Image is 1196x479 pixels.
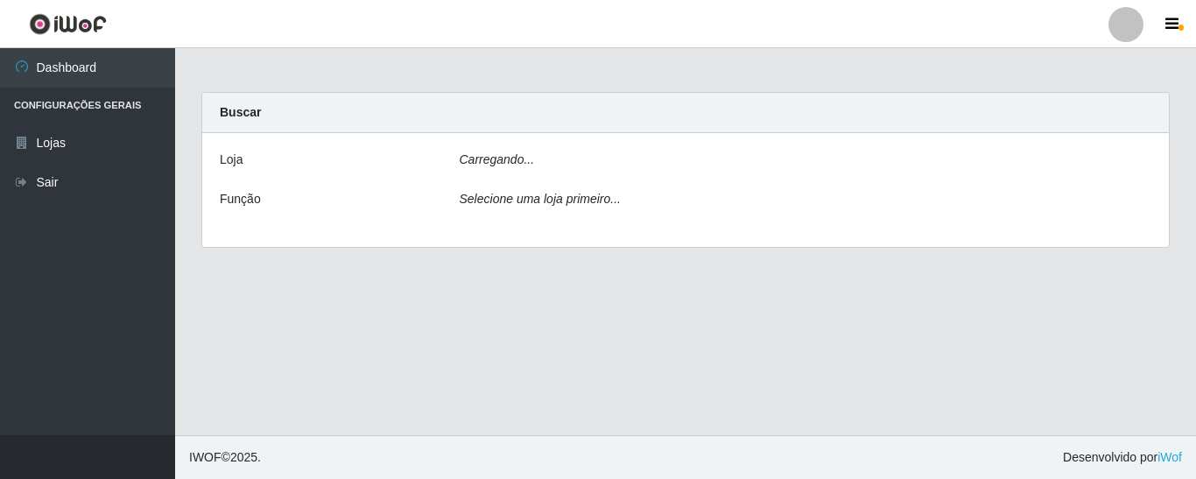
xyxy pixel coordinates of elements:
label: Função [220,190,261,208]
img: CoreUI Logo [29,13,107,35]
label: Loja [220,151,243,169]
i: Carregando... [460,152,535,166]
span: © 2025 . [189,448,261,467]
i: Selecione uma loja primeiro... [460,192,621,206]
a: iWof [1157,450,1182,464]
strong: Buscar [220,105,261,119]
span: Desenvolvido por [1063,448,1182,467]
span: IWOF [189,450,222,464]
